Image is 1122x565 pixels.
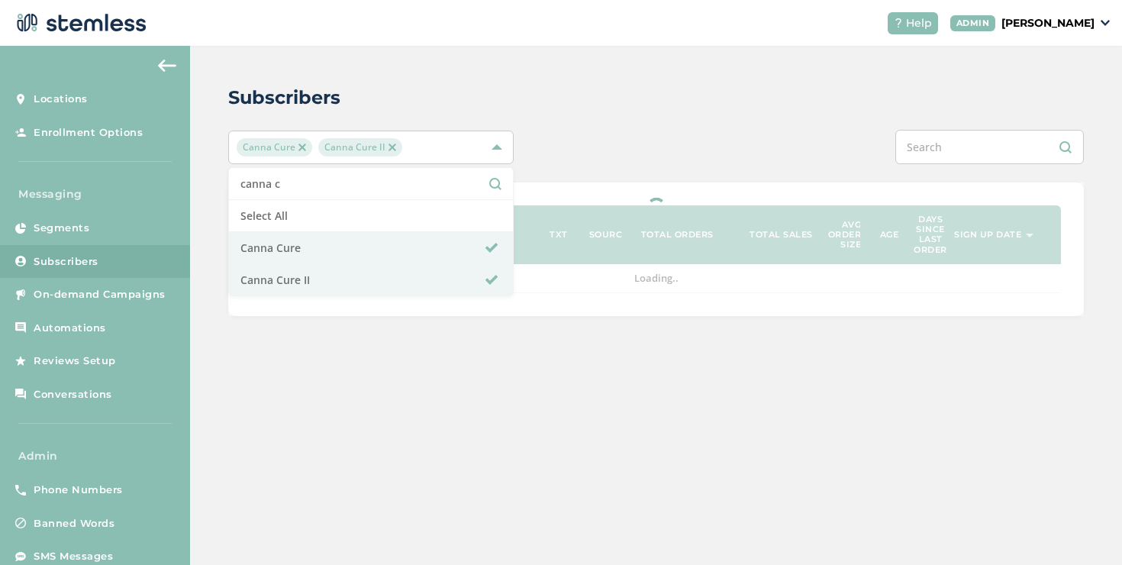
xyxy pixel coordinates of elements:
[34,516,114,531] span: Banned Words
[895,130,1084,164] input: Search
[34,483,123,498] span: Phone Numbers
[34,549,113,564] span: SMS Messages
[318,138,402,157] span: Canna Cure II
[240,176,501,192] input: Search
[34,92,88,107] span: Locations
[158,60,176,72] img: icon-arrow-back-accent-c549486e.svg
[298,144,306,151] img: icon-close-accent-8a337256.svg
[34,354,116,369] span: Reviews Setup
[34,125,143,140] span: Enrollment Options
[1046,492,1122,565] iframe: Chat Widget
[237,138,312,157] span: Canna Cure
[12,8,147,38] img: logo-dark-0685b13c.svg
[389,144,396,151] img: icon-close-accent-8a337256.svg
[34,287,166,302] span: On-demand Campaigns
[229,264,513,295] li: Canna Cure II
[950,15,996,31] div: ADMIN
[1001,15,1095,31] p: [PERSON_NAME]
[229,200,513,232] li: Select All
[34,254,98,270] span: Subscribers
[894,18,903,27] img: icon-help-white-03924b79.svg
[34,321,106,336] span: Automations
[1101,20,1110,26] img: icon_down-arrow-small-66adaf34.svg
[228,84,340,111] h2: Subscribers
[906,15,932,31] span: Help
[229,232,513,264] li: Canna Cure
[34,387,112,402] span: Conversations
[34,221,89,236] span: Segments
